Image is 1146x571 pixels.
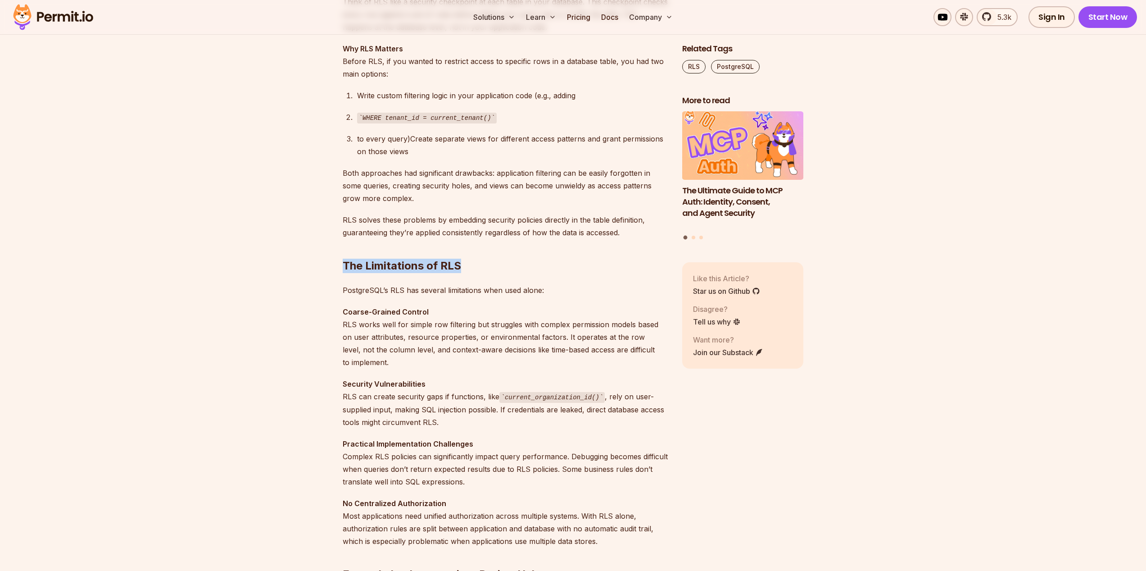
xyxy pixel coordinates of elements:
h2: Related Tags [682,43,804,55]
button: Go to slide 3 [699,236,703,239]
a: Star us on Github [693,286,760,297]
p: Most applications need unified authorization across multiple systems. With RLS alone, authorizati... [343,497,668,548]
a: PostgreSQL [711,60,760,73]
button: Go to slide 2 [692,236,695,239]
p: RLS works well for simple row filtering but struggles with complex permission models based on use... [343,306,668,369]
p: Disagree? [693,304,741,315]
strong: No Centralized Authorization [343,499,446,508]
button: Company [625,8,676,26]
code: WHERE tenant_id = current_tenant() [357,113,497,123]
a: Start Now [1078,6,1137,28]
li: 1 of 3 [682,112,804,230]
a: Tell us why [693,316,741,327]
p: Want more? [693,334,763,345]
button: Go to slide 1 [684,236,688,240]
a: Sign In [1028,6,1075,28]
strong: Practical Implementation Challenges [343,439,473,448]
a: RLS [682,60,706,73]
p: PostgreSQL’s RLS has several limitations when used alone: [343,284,668,297]
strong: Coarse-Grained Control [343,307,429,316]
a: Docs [598,8,622,26]
p: Both approaches had significant drawbacks: application filtering can be easily forgotten in some ... [343,167,668,205]
strong: Why RLS Matters [343,44,403,53]
div: Write custom filtering logic in your application code (e.g., adding [357,89,668,102]
p: Before RLS, if you wanted to restrict access to specific rows in a database table, you had two ma... [343,42,668,80]
div: to every query)Create separate views for different access patterns and grant permissions on those... [357,132,668,158]
span: 5.3k [992,12,1011,23]
h2: The Limitations of RLS [343,223,668,273]
p: RLS solves these problems by embedding security policies directly in the table definition, guaran... [343,214,668,239]
p: Complex RLS policies can significantly impact query performance. Debugging becomes difficult when... [343,438,668,488]
img: Permit logo [9,2,97,32]
div: Posts [682,112,804,241]
a: 5.3k [977,8,1018,26]
p: Like this Article? [693,273,760,284]
a: The Ultimate Guide to MCP Auth: Identity, Consent, and Agent SecurityThe Ultimate Guide to MCP Au... [682,112,804,230]
img: The Ultimate Guide to MCP Auth: Identity, Consent, and Agent Security [682,112,804,180]
code: current_organization_id() [499,392,605,403]
h3: The Ultimate Guide to MCP Auth: Identity, Consent, and Agent Security [682,185,804,219]
a: Pricing [563,8,594,26]
p: RLS can create security gaps if functions, like , rely on user-supplied input, making SQL injecti... [343,378,668,429]
strong: Security Vulnerabilities [343,379,426,388]
button: Solutions [470,8,519,26]
button: Learn [522,8,560,26]
h2: More to read [682,95,804,106]
a: Join our Substack [693,347,763,358]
